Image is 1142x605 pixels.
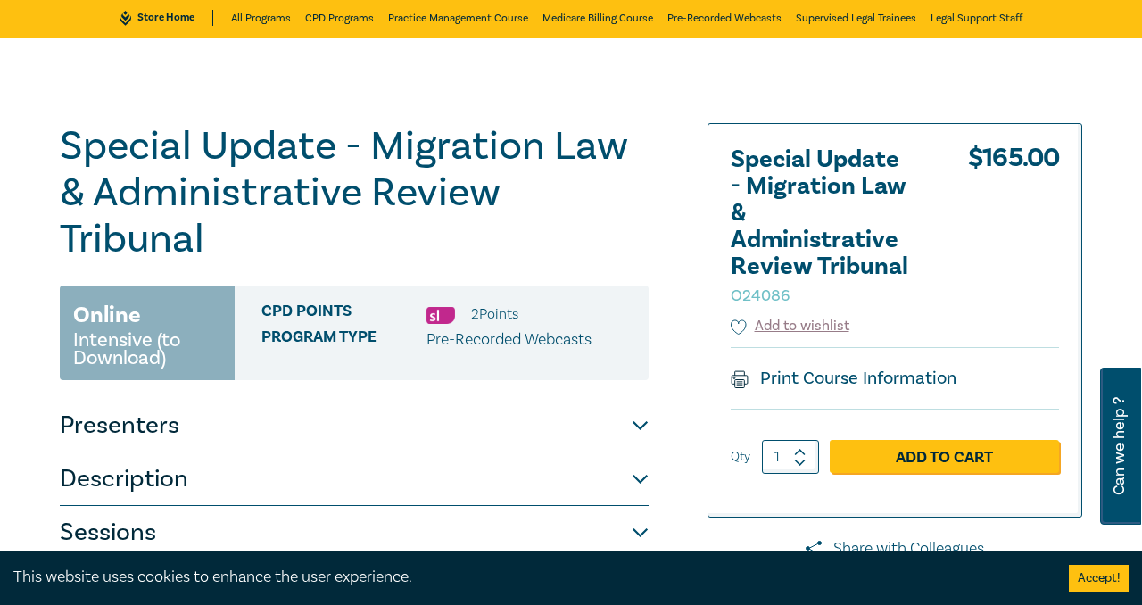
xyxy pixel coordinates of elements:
button: Accept cookies [1069,565,1129,592]
img: Substantive Law [426,307,455,324]
a: Add to Cart [830,440,1059,474]
div: $ 165.00 [968,146,1059,316]
a: Share with Colleagues [708,537,1082,560]
a: Store Home [120,10,213,26]
span: Can we help ? [1111,378,1128,514]
button: Add to wishlist [731,316,849,336]
a: Print Course Information [731,367,956,390]
span: CPD Points [261,302,426,326]
h1: Special Update - Migration Law & Administrative Review Tribunal [60,123,649,262]
p: Pre-Recorded Webcasts [426,328,592,352]
div: This website uses cookies to enhance the user experience. [13,566,1042,589]
small: O24086 [731,286,790,306]
small: Intensive (to Download) [73,331,221,367]
span: Program type [261,328,426,352]
h3: Online [73,299,141,331]
h2: Special Update - Migration Law & Administrative Review Tribunal [731,146,927,307]
label: Qty [731,447,750,467]
button: Presenters [60,399,649,452]
button: Description [60,452,649,506]
input: 1 [762,440,819,474]
li: 2 Point s [471,302,518,326]
button: Sessions [60,506,649,559]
